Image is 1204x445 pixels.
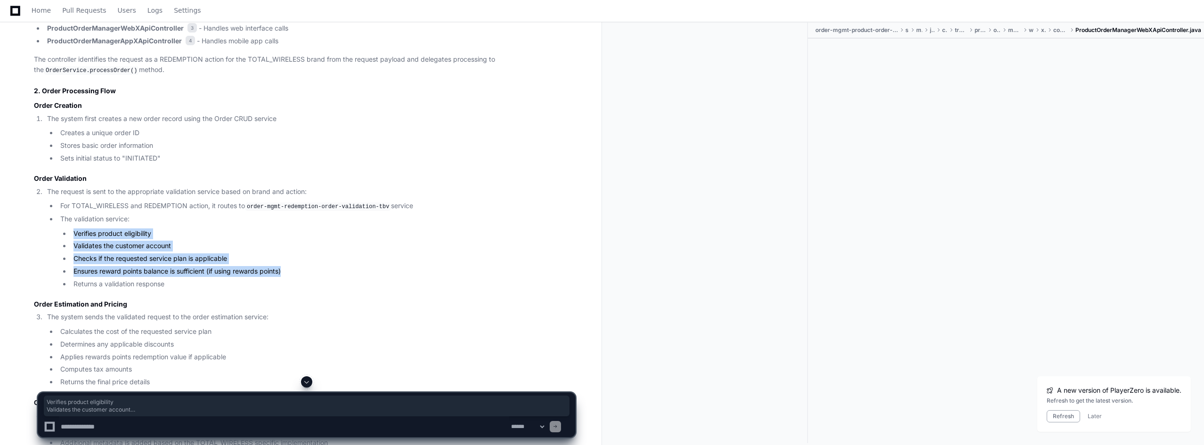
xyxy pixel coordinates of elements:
span: Home [32,8,51,13]
li: Returns a validation response [71,279,575,290]
span: web [1029,26,1033,34]
li: The validation service: [57,214,575,290]
h3: Order Creation [34,101,575,110]
span: order-mgmt-product-order-manager-web-xapi [815,26,898,34]
span: Pull Requests [62,8,106,13]
button: Later [1088,413,1102,420]
span: com [942,26,947,34]
span: product [975,26,985,34]
li: Checks if the requested service plan is applicable [71,253,575,264]
button: Refresh [1047,410,1080,422]
span: tracfone [955,26,968,34]
span: src [905,26,909,34]
span: Logs [147,8,163,13]
li: Applies rewards points redemption value if applicable [57,352,575,363]
span: java [930,26,935,34]
li: Verifies product eligibility [71,228,575,239]
li: For TOTAL_WIRELESS and REDEMPTION action, it routes to service [57,201,575,212]
li: - Handles web interface calls [44,23,575,34]
span: main [916,26,922,34]
li: Computes tax amounts [57,364,575,375]
span: Verifies product eligibility Validates the customer account Checks if the requested service plan ... [47,398,567,413]
li: - Handles mobile app calls [44,36,575,47]
span: ProductOrderManagerWebXApiController.java [1075,26,1201,34]
strong: ProductOrderManagerWebXApiController [47,24,184,32]
span: Settings [174,8,201,13]
span: order [993,26,1001,34]
h2: 2. Order Processing Flow [34,86,575,96]
li: Ensures reward points balance is sufficient (if using rewards points) [71,266,575,277]
li: Stores basic order information [57,140,575,151]
li: Calculates the cost of the requested service plan [57,326,575,337]
span: manager [1008,26,1022,34]
li: Determines any applicable discounts [57,339,575,350]
code: order-mgmt-redemption-order-validation-tbv [245,202,391,211]
strong: ProductOrderManagerAppXApiController [47,37,182,45]
code: OrderService.processOrder() [44,66,139,75]
span: 4 [186,36,195,45]
span: 3 [187,23,197,32]
span: A new version of PlayerZero is available. [1057,386,1181,395]
li: Creates a unique order ID [57,128,575,138]
li: The system sends the validated request to the order estimation service: [44,312,575,388]
p: The controller identifies the request as a REDEMPTION action for the TOTAL_WIRELESS brand from th... [34,54,575,76]
li: Validates the customer account [71,241,575,251]
span: Users [118,8,136,13]
li: The system first creates a new order record using the Order CRUD service [44,113,575,164]
div: Refresh to get the latest version. [1047,397,1181,405]
li: Sets initial status to "INITIATED" [57,153,575,164]
span: xapi [1041,26,1046,34]
span: controller [1053,26,1068,34]
h3: Order Validation [34,174,575,183]
li: The request is sent to the appropriate validation service based on brand and action: [44,186,575,290]
h3: Order Estimation and Pricing [34,299,575,309]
